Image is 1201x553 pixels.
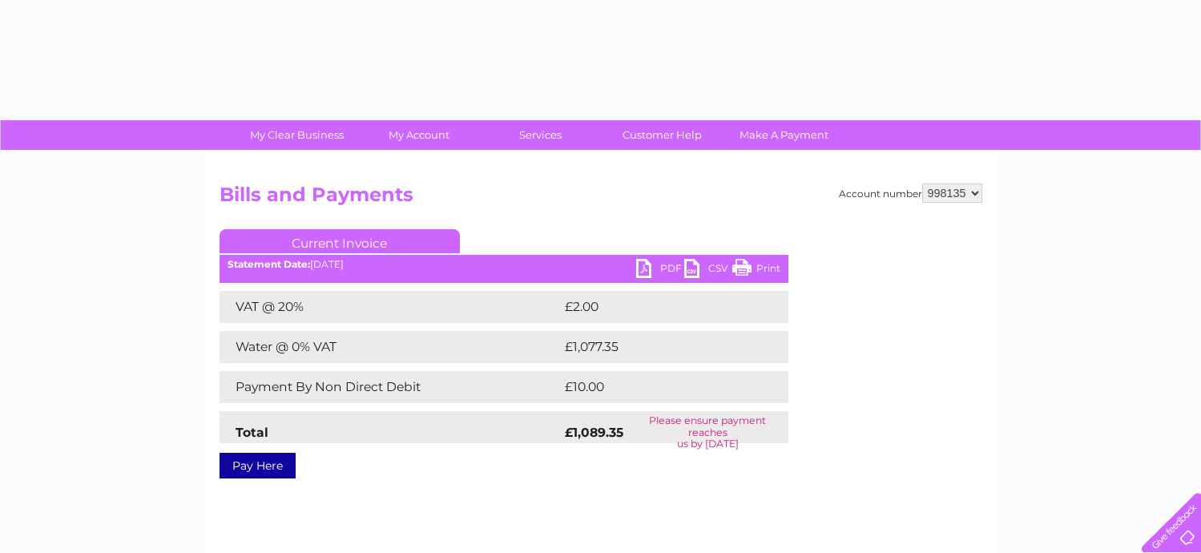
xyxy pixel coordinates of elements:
td: £10.00 [561,371,756,403]
td: Please ensure payment reaches us by [DATE] [627,411,788,454]
td: £2.00 [561,291,752,323]
td: VAT @ 20% [220,291,561,323]
a: Current Invoice [220,229,460,253]
a: My Account [353,120,485,150]
td: Water @ 0% VAT [220,331,561,363]
div: [DATE] [220,259,788,270]
a: PDF [636,259,684,282]
td: Payment By Non Direct Debit [220,371,561,403]
a: My Clear Business [231,120,363,150]
a: Services [474,120,607,150]
a: Pay Here [220,453,296,478]
strong: Total [236,425,268,440]
div: Account number [839,184,982,203]
a: Make A Payment [718,120,850,150]
strong: £1,089.35 [565,425,623,440]
b: Statement Date: [228,258,310,270]
h2: Bills and Payments [220,184,982,214]
a: Customer Help [596,120,728,150]
td: £1,077.35 [561,331,762,363]
a: Print [732,259,780,282]
a: CSV [684,259,732,282]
